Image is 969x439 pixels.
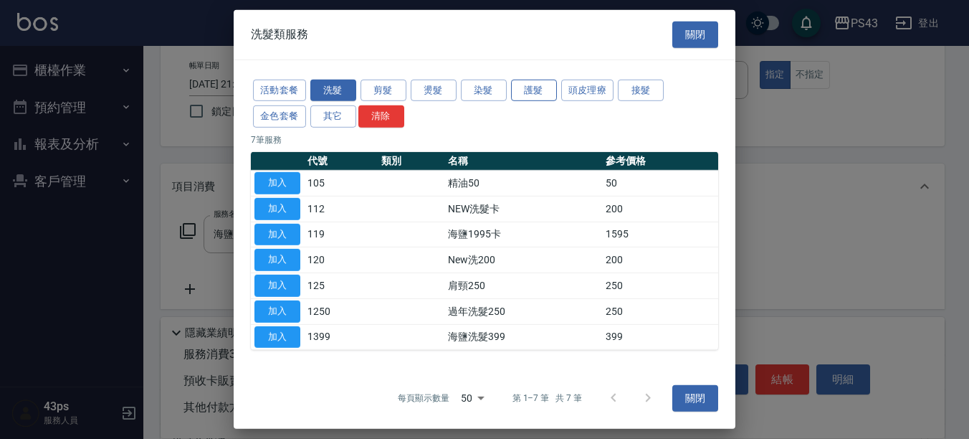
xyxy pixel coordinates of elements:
[251,27,308,42] span: 洗髮類服務
[602,247,718,273] td: 200
[512,392,582,405] p: 第 1–7 筆 共 7 筆
[361,79,406,101] button: 剪髮
[511,79,557,101] button: 護髮
[602,298,718,324] td: 250
[602,196,718,222] td: 200
[358,105,404,128] button: 清除
[444,273,602,298] td: 肩頸250
[618,79,664,101] button: 接髮
[304,152,378,171] th: 代號
[411,79,457,101] button: 燙髮
[304,298,378,324] td: 1250
[444,324,602,350] td: 海鹽洗髮399
[398,392,449,405] p: 每頁顯示數量
[602,324,718,350] td: 399
[253,105,306,128] button: 金色套餐
[561,79,614,101] button: 頭皮理療
[254,249,300,271] button: 加入
[444,247,602,273] td: New洗200
[310,105,356,128] button: 其它
[444,298,602,324] td: 過年洗髮250
[378,152,444,171] th: 類別
[254,301,300,323] button: 加入
[304,196,378,222] td: 112
[304,273,378,298] td: 125
[254,326,300,348] button: 加入
[602,222,718,247] td: 1595
[602,170,718,196] td: 50
[444,196,602,222] td: NEW洗髮卡
[461,79,507,101] button: 染髮
[602,273,718,298] td: 250
[444,222,602,247] td: 海鹽1995卡
[253,79,306,101] button: 活動套餐
[444,152,602,171] th: 名稱
[254,198,300,220] button: 加入
[304,324,378,350] td: 1399
[251,133,718,146] p: 7 筆服務
[304,222,378,247] td: 119
[672,22,718,48] button: 關閉
[602,152,718,171] th: 參考價格
[254,223,300,245] button: 加入
[455,379,490,417] div: 50
[254,275,300,297] button: 加入
[304,247,378,273] td: 120
[672,385,718,412] button: 關閉
[310,79,356,101] button: 洗髮
[444,170,602,196] td: 精油50
[254,172,300,194] button: 加入
[304,170,378,196] td: 105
